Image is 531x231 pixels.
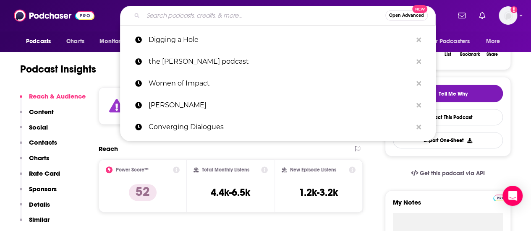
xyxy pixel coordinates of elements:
[299,186,338,199] h3: 1.2k-3.2k
[149,51,412,73] p: the liz moody podcast
[149,116,412,138] p: Converging Dialogues
[393,85,503,102] button: tell me why sparkleTell Me Why
[20,215,50,231] button: Similar
[149,29,412,51] p: Digging a Hole
[116,167,149,173] h2: Power Score™
[420,170,485,177] span: Get this podcast via API
[129,184,157,201] p: 52
[20,92,86,108] button: Reach & Audience
[445,52,451,57] div: List
[29,123,48,131] p: Social
[99,36,129,47] span: Monitoring
[493,193,508,201] a: Pro website
[26,36,51,47] span: Podcasts
[20,123,48,139] button: Social
[412,5,427,13] span: New
[393,198,503,213] label: My Notes
[29,215,50,223] p: Similar
[120,51,436,73] a: the [PERSON_NAME] podcast
[20,63,96,75] h1: Podcast Insights
[14,8,94,23] img: Podchaser - Follow, Share and Rate Podcasts
[20,200,50,216] button: Details
[389,13,424,18] span: Open Advanced
[499,6,517,25] button: Show profile menu
[99,145,118,153] h2: Reach
[393,109,503,125] a: Contact This Podcast
[429,36,470,47] span: For Podcasters
[120,94,436,116] a: [PERSON_NAME]
[120,116,436,138] a: Converging Dialogues
[493,195,508,201] img: Podchaser Pro
[202,167,249,173] h2: Total Monthly Listens
[29,108,54,116] p: Content
[486,36,500,47] span: More
[29,185,57,193] p: Sponsors
[502,186,523,206] div: Open Intercom Messenger
[290,167,336,173] h2: New Episode Listens
[20,185,57,200] button: Sponsors
[94,34,140,49] button: open menu
[120,73,436,94] a: Women of Impact
[393,132,503,148] button: Export One-Sheet
[510,6,517,13] svg: Add a profile image
[29,138,57,146] p: Contacts
[486,52,497,57] div: Share
[29,154,49,162] p: Charts
[476,8,489,23] a: Show notifications dropdown
[29,92,86,100] p: Reach & Audience
[149,94,412,116] p: andrew yang
[455,8,469,23] a: Show notifications dropdown
[61,34,89,49] a: Charts
[20,154,49,169] button: Charts
[460,52,480,57] div: Bookmark
[385,10,428,21] button: Open AdvancedNew
[120,29,436,51] a: Digging a Hole
[66,36,84,47] span: Charts
[439,91,468,97] span: Tell Me Why
[99,87,363,125] section: Click to expand status details
[499,6,517,25] img: User Profile
[211,186,250,199] h3: 4.4k-6.5k
[499,6,517,25] span: Logged in as calellac
[424,34,482,49] button: open menu
[20,34,62,49] button: open menu
[20,169,60,185] button: Rate Card
[29,200,50,208] p: Details
[20,108,54,123] button: Content
[120,6,436,25] div: Search podcasts, credits, & more...
[480,34,511,49] button: open menu
[20,138,57,154] button: Contacts
[143,9,385,22] input: Search podcasts, credits, & more...
[404,163,492,184] a: Get this podcast via API
[29,169,60,177] p: Rate Card
[149,73,412,94] p: Women of Impact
